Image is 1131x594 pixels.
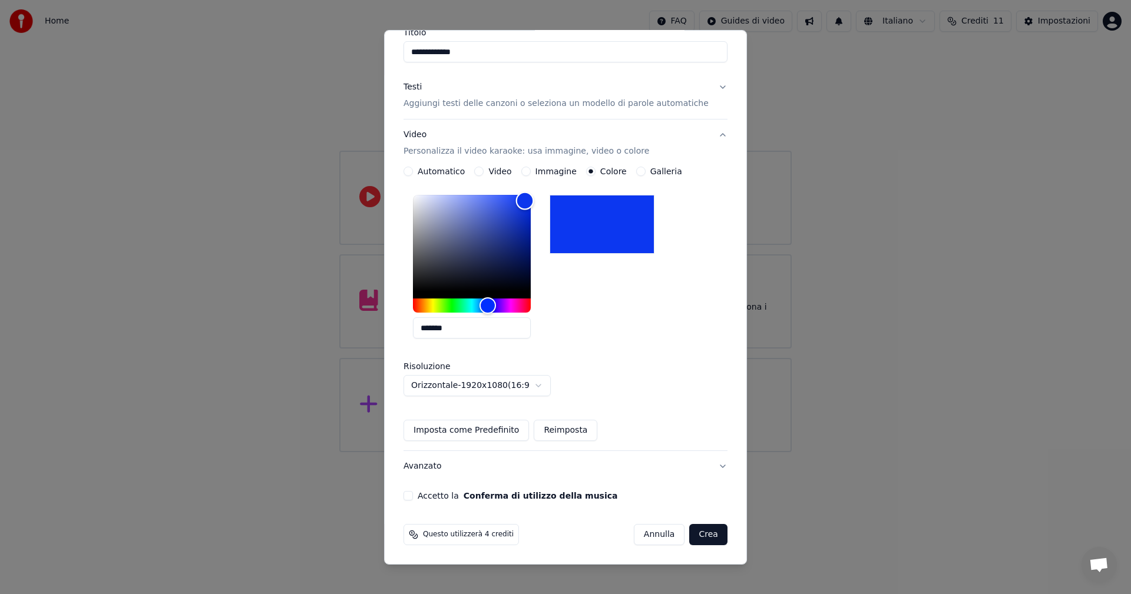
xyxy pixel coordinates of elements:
[488,167,511,175] label: Video
[404,28,727,36] label: Titolo
[404,129,649,157] div: Video
[404,72,727,119] button: TestiAggiungi testi delle canzoni o seleziona un modello di parole automatiche
[404,451,727,482] button: Avanzato
[404,81,422,93] div: Testi
[534,420,597,441] button: Reimposta
[464,492,618,500] button: Accetto la
[413,298,531,313] div: Hue
[413,195,531,291] div: Color
[690,524,727,545] button: Crea
[404,98,709,109] p: Aggiungi testi delle canzoni o seleziona un modello di parole automatiche
[650,167,682,175] label: Galleria
[404,420,529,441] button: Imposta come Predefinito
[404,145,649,157] p: Personalizza il video karaoke: usa immagine, video o colore
[404,120,727,167] button: VideoPersonalizza il video karaoke: usa immagine, video o colore
[404,362,521,370] label: Risoluzione
[404,167,727,450] div: VideoPersonalizza il video karaoke: usa immagine, video o colore
[600,167,627,175] label: Colore
[423,530,514,539] span: Questo utilizzerà 4 crediti
[535,167,577,175] label: Immagine
[634,524,685,545] button: Annulla
[418,167,465,175] label: Automatico
[418,492,617,500] label: Accetto la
